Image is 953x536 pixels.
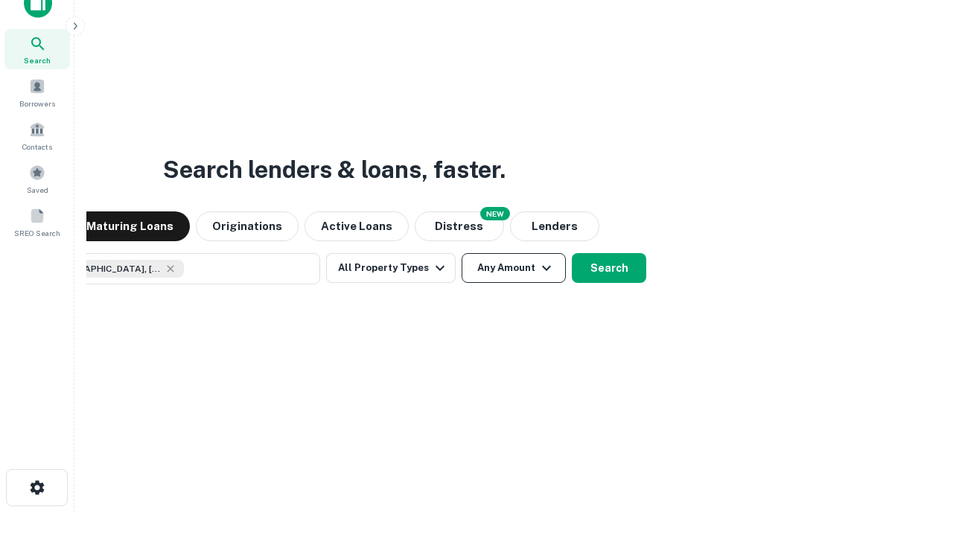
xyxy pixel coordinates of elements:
[4,115,70,156] a: Contacts
[24,54,51,66] span: Search
[879,417,953,488] iframe: Chat Widget
[27,184,48,196] span: Saved
[4,72,70,112] a: Borrowers
[4,202,70,242] a: SREO Search
[326,253,456,283] button: All Property Types
[22,253,320,284] button: [GEOGRAPHIC_DATA], [GEOGRAPHIC_DATA], [GEOGRAPHIC_DATA]
[19,98,55,109] span: Borrowers
[70,211,190,241] button: Maturing Loans
[510,211,599,241] button: Lenders
[4,159,70,199] a: Saved
[480,207,510,220] div: NEW
[22,141,52,153] span: Contacts
[196,211,299,241] button: Originations
[163,152,506,188] h3: Search lenders & loans, faster.
[462,253,566,283] button: Any Amount
[4,29,70,69] a: Search
[572,253,646,283] button: Search
[415,211,504,241] button: Search distressed loans with lien and other non-mortgage details.
[14,227,60,239] span: SREO Search
[305,211,409,241] button: Active Loans
[50,262,162,275] span: [GEOGRAPHIC_DATA], [GEOGRAPHIC_DATA], [GEOGRAPHIC_DATA]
